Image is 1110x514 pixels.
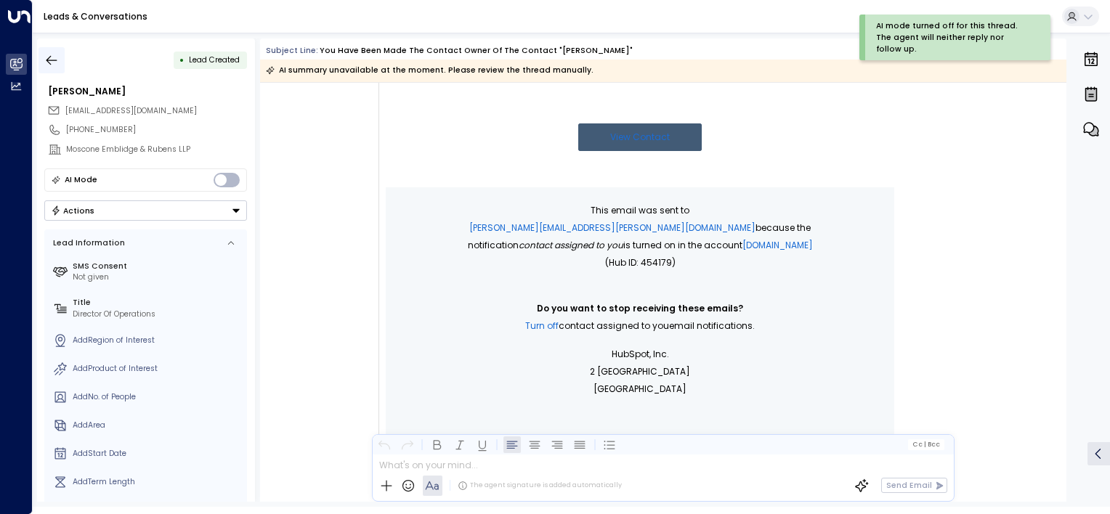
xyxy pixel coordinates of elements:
div: AI summary unavailable at the moment. Please review the thread manually. [266,63,594,78]
a: [PERSON_NAME][EMAIL_ADDRESS][PERSON_NAME][DOMAIN_NAME] [469,219,755,237]
div: Moscone Emblidge & Rubens LLP [66,144,247,155]
button: Redo [398,436,416,453]
p: This email was sent to because the notification is turned on in the account (Hub ID: 454179) [458,202,822,272]
div: Not given [73,272,243,283]
div: Director Of Operations [73,309,243,320]
span: Contact assigned to you [559,317,669,335]
div: AI Mode [65,173,97,187]
a: View Contact [578,123,702,151]
span: maenpaa@mosconelaw.com [65,105,197,117]
span: [EMAIL_ADDRESS][DOMAIN_NAME] [65,105,197,116]
span: Cc Bcc [912,441,940,448]
div: Actions [51,205,95,216]
div: [PHONE_NUMBER] [66,124,247,136]
a: [DOMAIN_NAME] [742,237,813,254]
a: Leads & Conversations [44,10,147,23]
div: AI mode turned off for this thread. The agent will neither reply nor follow up. [876,20,1029,54]
button: Actions [44,200,247,221]
div: The agent signature is added automatically [458,481,622,491]
div: [PERSON_NAME] [48,85,247,98]
span: | [923,441,925,448]
div: Button group with a nested menu [44,200,247,221]
div: AddProduct of Interest [73,363,243,375]
div: Lead Information [49,237,125,249]
span: Contact assigned to you [519,237,623,254]
div: AddRegion of Interest [73,335,243,346]
div: • [179,50,185,70]
span: Do you want to stop receiving these emails? [537,300,743,317]
div: AddStart Date [73,448,243,460]
div: AddTerm Length [73,476,243,488]
button: Cc|Bcc [908,439,944,449]
div: You have been made the Contact owner of the contact "[PERSON_NAME]" [320,45,633,57]
p: email notifications. [458,317,822,335]
a: Turn off [525,317,559,335]
span: Subject Line: [266,45,318,56]
div: AddArea [73,420,243,431]
p: HubSpot, Inc. 2 [GEOGRAPHIC_DATA] [GEOGRAPHIC_DATA] [458,346,822,398]
div: AddNo. of People [73,391,243,403]
span: Lead Created [189,54,240,65]
label: Title [73,297,243,309]
label: SMS Consent [73,261,243,272]
button: Undo [376,436,393,453]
